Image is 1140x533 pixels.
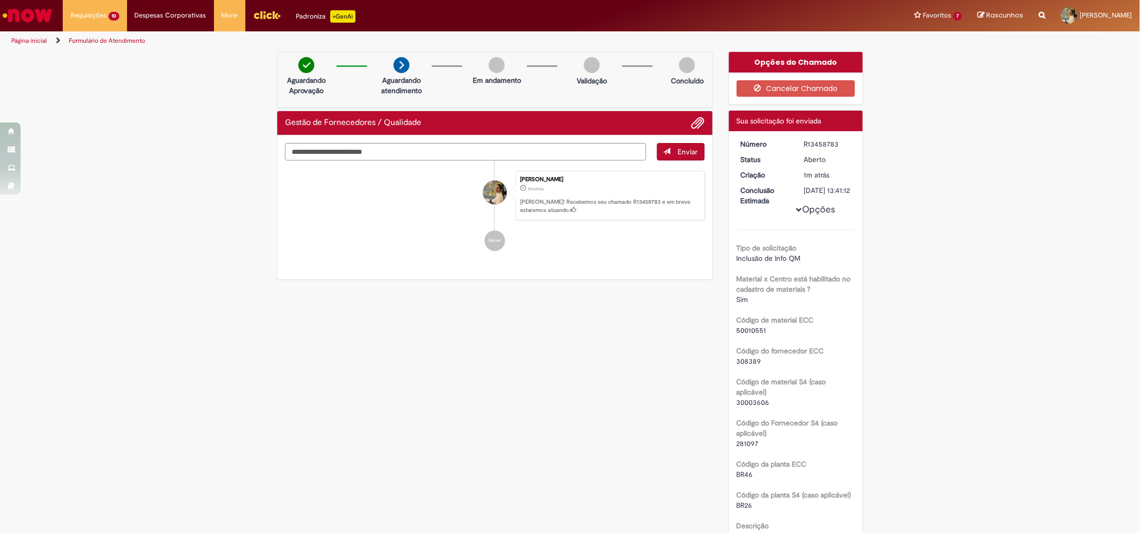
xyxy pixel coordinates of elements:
span: [PERSON_NAME] [1080,11,1132,20]
b: Código do fornecedor ECC [737,346,824,356]
span: 1m atrás [804,170,829,180]
div: Padroniza [296,10,355,23]
p: [PERSON_NAME]! Recebemos seu chamado R13458783 e em breve estaremos atuando. [520,198,699,214]
span: BR46 [737,470,753,479]
textarea: Digite sua mensagem aqui... [285,143,646,161]
h2: Gestão de Fornecedores / Qualidade Histórico de tíquete [285,118,421,128]
span: 30003606 [737,398,770,407]
span: 281097 [737,439,759,448]
a: Formulário de Atendimento [69,37,145,45]
dt: Número [733,139,796,149]
img: img-circle-grey.png [489,57,505,73]
a: Rascunhos [977,11,1023,21]
span: Requisições [70,10,106,21]
b: Código de material ECC [737,315,814,325]
p: Em andamento [473,75,521,85]
p: Validação [577,76,607,86]
div: Aberto [804,154,851,165]
p: Aguardando Aprovação [281,75,331,96]
b: Código do Fornecedor S4 (caso aplicável) [737,418,838,438]
span: BR26 [737,501,753,510]
li: Yasmim Ferreira Da Silva [285,171,705,220]
img: ServiceNow [1,5,54,26]
button: Enviar [657,143,705,161]
span: Sua solicitação foi enviada [737,116,822,126]
span: More [222,10,238,21]
b: Descrição [737,521,769,530]
span: Sim [737,295,749,304]
dt: Conclusão Estimada [733,185,796,206]
button: Cancelar Chamado [737,80,856,97]
div: Yasmim Ferreira Da Silva [483,181,507,204]
div: 28/08/2025 15:41:09 [804,170,851,180]
a: Página inicial [11,37,47,45]
div: [DATE] 13:41:12 [804,185,851,196]
img: check-circle-green.png [298,57,314,73]
span: 7 [953,12,962,21]
p: Aguardando atendimento [377,75,426,96]
ul: Trilhas de página [8,31,752,50]
b: Código da planta ECC [737,459,807,469]
b: Código de material S4 (caso aplicável) [737,377,826,397]
span: Despesas Corporativas [135,10,206,21]
span: 10 [109,12,119,21]
button: Adicionar anexos [691,116,705,130]
time: 28/08/2025 15:41:09 [528,186,544,192]
dt: Status [733,154,796,165]
span: Favoritos [923,10,951,21]
img: img-circle-grey.png [584,57,600,73]
ul: Histórico de tíquete [285,161,705,261]
b: Material x Centro está habilitado no cadastro de materiais ? [737,274,851,294]
dt: Criação [733,170,796,180]
div: R13458783 [804,139,851,149]
b: Tipo de solicitação [737,243,797,253]
div: Opções do Chamado [729,52,863,73]
span: 50010551 [737,326,767,335]
img: click_logo_yellow_360x200.png [253,7,281,23]
time: 28/08/2025 15:41:09 [804,170,829,180]
span: 308389 [737,357,761,366]
img: arrow-next.png [394,57,409,73]
b: Código da planta S4 (caso aplicável) [737,490,851,500]
p: Concluído [671,76,704,86]
p: +GenAi [330,10,355,23]
span: 1m atrás [528,186,544,192]
div: [PERSON_NAME] [520,176,699,183]
span: Rascunhos [986,10,1023,20]
span: Enviar [678,147,698,156]
span: Inclusão de Info QM [737,254,801,263]
img: img-circle-grey.png [679,57,695,73]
